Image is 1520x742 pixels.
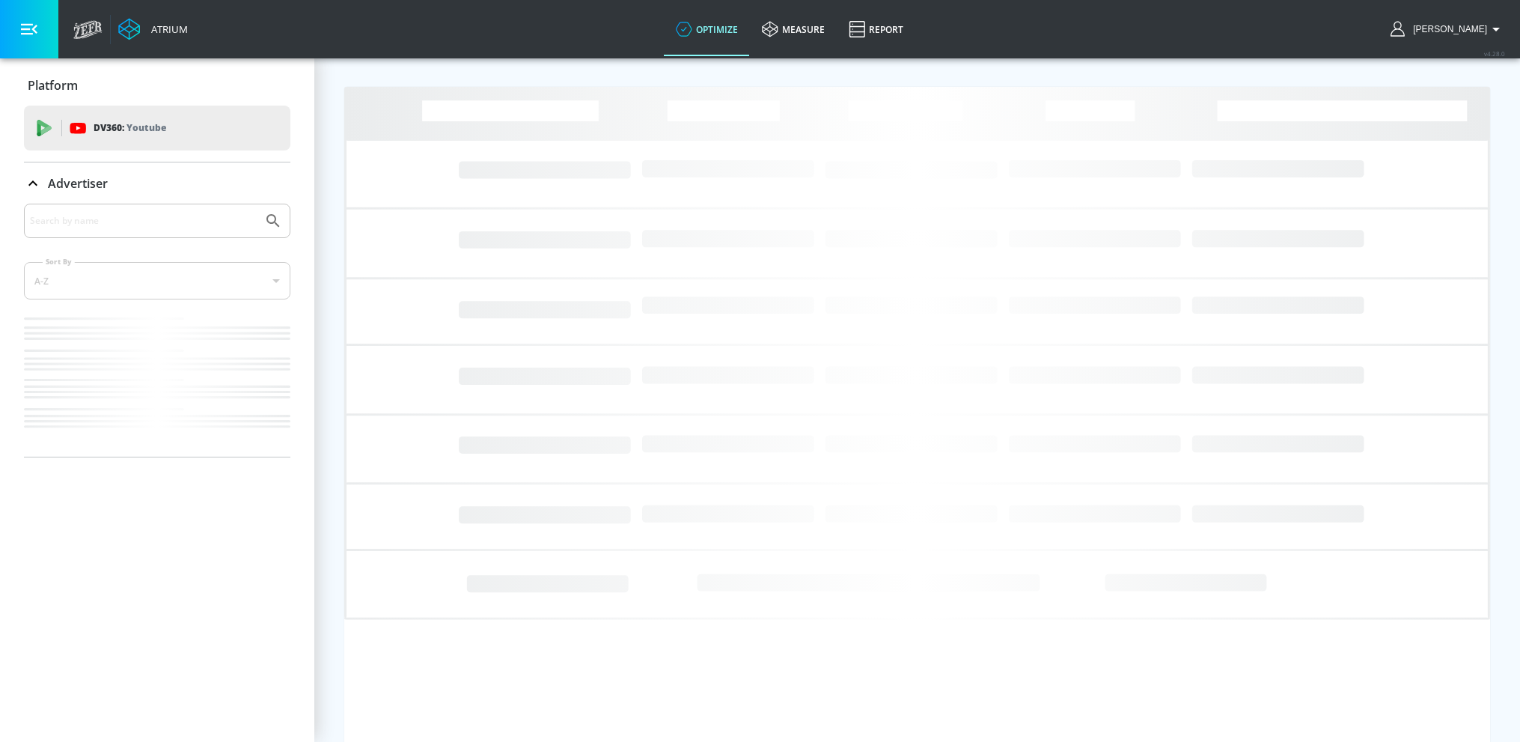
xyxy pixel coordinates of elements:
span: login as: rebecca.mcdonald@essencemediacom.com [1407,24,1487,34]
a: Report [837,2,915,56]
button: [PERSON_NAME] [1391,20,1505,38]
nav: list of Advertiser [24,311,290,457]
p: DV360: [94,120,166,136]
div: Atrium [145,22,188,36]
label: Sort By [43,257,75,267]
div: A-Z [24,262,290,299]
a: Atrium [118,18,188,40]
p: Platform [28,77,78,94]
div: Advertiser [24,204,290,457]
a: measure [750,2,837,56]
p: Advertiser [48,175,108,192]
div: DV360: Youtube [24,106,290,150]
p: Youtube [126,120,166,136]
input: Search by name [30,211,257,231]
span: v 4.28.0 [1484,49,1505,58]
a: optimize [664,2,750,56]
div: Platform [24,64,290,106]
div: Advertiser [24,162,290,204]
